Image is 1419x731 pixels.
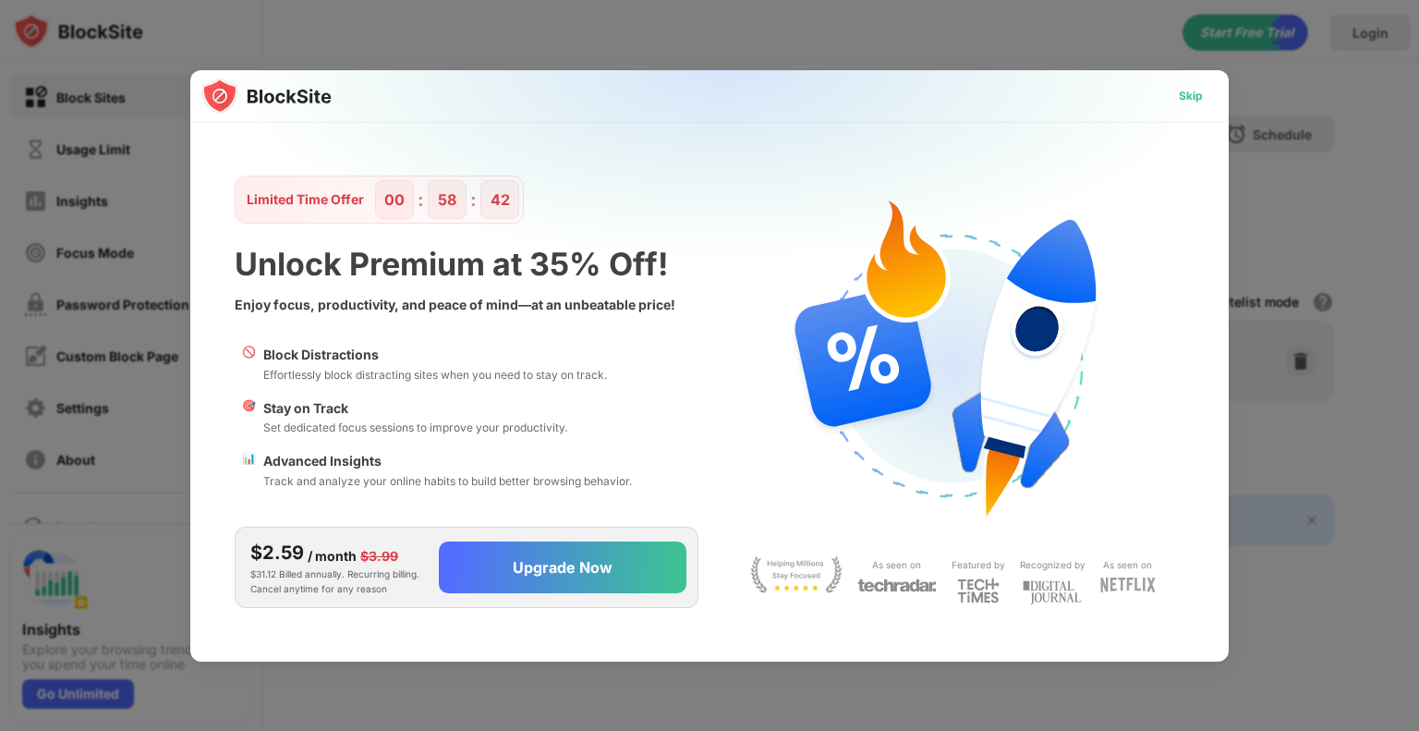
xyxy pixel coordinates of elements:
[1020,556,1085,574] div: Recognized by
[250,539,304,567] div: $2.59
[263,451,632,471] div: Advanced Insights
[308,546,357,567] div: / month
[263,472,632,490] div: Track and analyze your online habits to build better browsing behavior.
[750,556,843,593] img: light-stay-focus.svg
[360,546,398,567] div: $3.99
[872,556,921,574] div: As seen on
[1100,578,1156,592] img: light-netflix.svg
[250,539,424,596] div: $31.12 Billed annually. Recurring billing. Cancel anytime for any reason
[513,558,612,577] div: Upgrade Now
[1103,556,1152,574] div: As seen on
[1179,87,1203,105] div: Skip
[1023,578,1082,608] img: light-digital-journal.svg
[957,578,1000,603] img: light-techtimes.svg
[201,70,1240,436] img: gradient.svg
[857,578,937,593] img: light-techradar.svg
[242,451,256,490] div: 📊
[952,556,1005,574] div: Featured by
